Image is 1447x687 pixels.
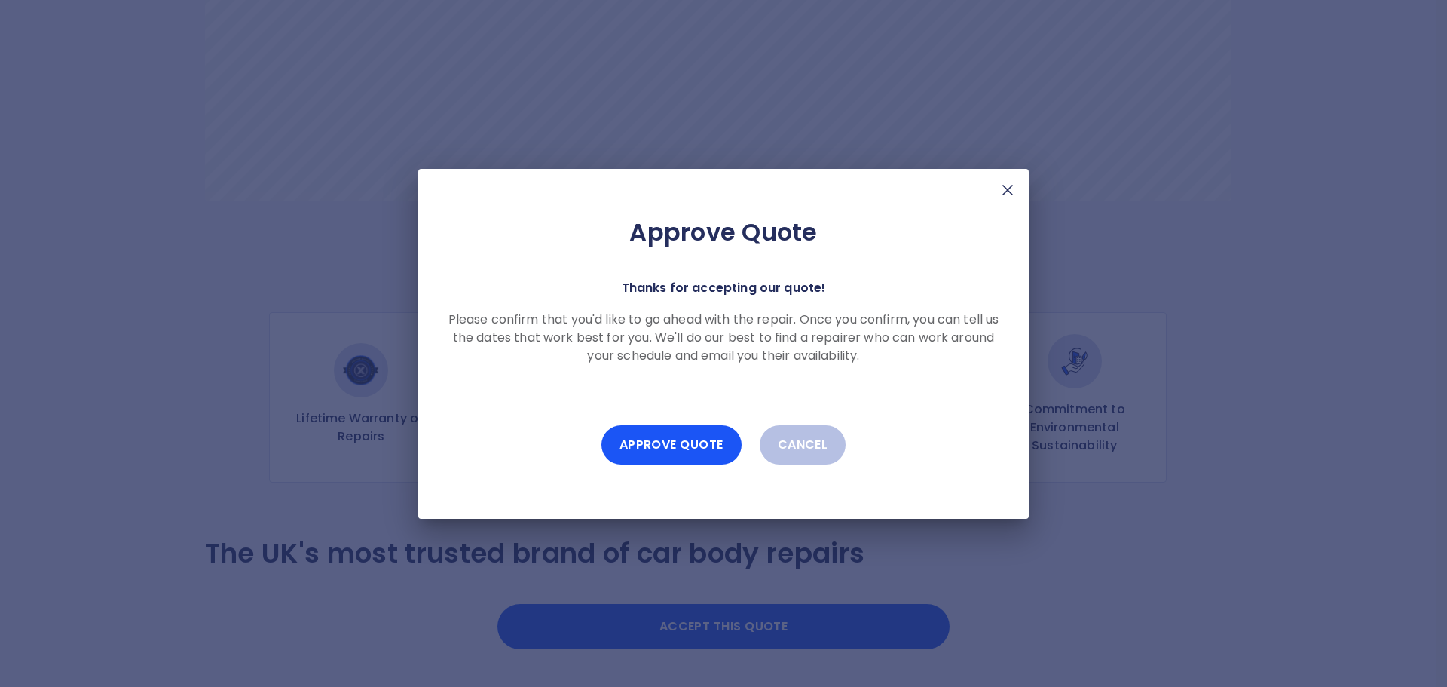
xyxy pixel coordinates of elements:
[999,181,1017,199] img: X Mark
[760,425,846,465] button: Cancel
[622,278,826,299] p: Thanks for accepting our quote!
[442,311,1005,365] p: Please confirm that you'd like to go ahead with the repair. Once you confirm, you can tell us the...
[442,217,1005,247] h2: Approve Quote
[601,425,742,465] button: Approve Quote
